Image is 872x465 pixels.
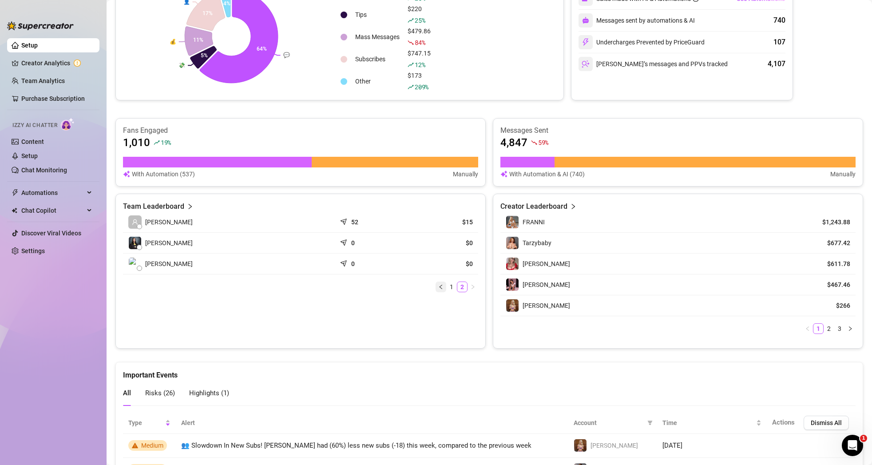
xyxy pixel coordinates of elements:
article: Messages Sent [500,126,856,135]
a: Creator Analytics exclamation-circle [21,56,92,70]
span: All [123,389,131,397]
span: warning [132,442,138,449]
span: rise [154,139,160,146]
span: Type [128,418,163,428]
span: left [805,326,810,331]
a: 2 [457,282,467,292]
span: 209 % [415,83,428,91]
article: Manually [453,169,478,179]
div: $220 [408,4,436,25]
a: Setup [21,42,38,49]
span: [PERSON_NAME] [523,302,570,309]
span: Chat Copilot [21,203,84,218]
a: Purchase Subscription [21,91,92,106]
span: right [848,326,853,331]
img: Chat Copilot [12,207,17,214]
th: Type [123,412,176,434]
span: Actions [772,418,795,426]
td: Other [352,71,403,92]
th: Time [657,412,767,434]
button: left [436,282,446,292]
span: rise [408,62,414,68]
iframe: Intercom live chat [842,435,863,456]
button: Dismiss All [804,416,849,430]
a: Settings [21,247,45,254]
div: Messages sent by automations & AI [579,13,695,28]
a: 1 [447,282,456,292]
td: Mass Messages [352,26,403,48]
span: filter [646,416,654,429]
div: $747.15 [408,48,436,70]
article: $0 [412,238,473,247]
li: Previous Page [802,323,813,334]
div: Important Events [123,362,856,381]
span: Automations [21,186,84,200]
span: Dismiss All [811,419,842,426]
article: 4,847 [500,135,527,150]
li: Previous Page [436,282,446,292]
span: 25 % [415,16,425,24]
span: [PERSON_NAME] [145,238,193,248]
img: Margarita [506,258,519,270]
span: 1 [860,435,867,442]
article: Creator Leaderboard [500,201,567,212]
div: $479.86 [408,26,436,48]
span: FRANNI [523,219,545,226]
img: logo-BBDzfeDw.svg [7,21,74,30]
span: Medium [141,442,163,449]
img: svg%3e [582,60,590,68]
span: right [187,201,193,212]
button: right [468,282,478,292]
img: Leila [506,299,519,312]
img: svg%3e [123,169,130,179]
li: Next Page [845,323,856,334]
span: 59 % [538,138,548,147]
div: 740 [773,15,785,26]
img: AI Chatter [61,118,75,131]
img: Leila [574,439,587,452]
img: Tarzybaby [506,237,519,249]
a: Setup [21,152,38,159]
span: fall [408,40,414,46]
img: svg%3e [582,38,590,46]
article: $467.46 [810,280,850,289]
span: 84 % [415,38,425,47]
img: FRANNI [506,216,519,228]
span: Account [574,418,644,428]
span: Tarzybaby [523,239,551,246]
a: Content [21,138,44,145]
span: [PERSON_NAME] [145,217,193,227]
div: 4,107 [768,59,785,69]
a: 2 [824,324,834,334]
text: 💬 [283,52,290,59]
span: [DATE] [662,441,682,449]
span: [PERSON_NAME] [591,442,638,449]
span: [PERSON_NAME] [523,281,570,288]
img: svg%3e [582,17,589,24]
th: Alert [176,412,568,434]
li: 3 [834,323,845,334]
img: Keelie [506,278,519,291]
span: user [132,219,138,225]
span: rise [408,84,414,90]
span: Highlights ( 1 ) [189,389,229,397]
div: Undercharges Prevented by PriceGuard [579,35,705,49]
article: $1,243.88 [810,218,850,227]
article: 0 [351,259,355,268]
a: Discover Viral Videos [21,230,81,237]
span: send [340,258,349,267]
span: 👥 Slowdown In New Subs! [PERSON_NAME] had (60%) less new subs (-18) this week, compared to the pr... [181,441,531,449]
span: 19 % [161,138,171,147]
span: fall [531,139,537,146]
span: Izzy AI Chatter [12,121,57,130]
span: thunderbolt [12,189,19,196]
span: send [340,237,349,246]
div: $173 [408,71,436,92]
text: 💸 [178,62,185,69]
img: Ella Divino [129,237,141,249]
a: Chat Monitoring [21,167,67,174]
article: 52 [351,218,358,227]
td: Tips [352,4,403,25]
span: right [470,284,476,290]
a: Team Analytics [21,77,65,84]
